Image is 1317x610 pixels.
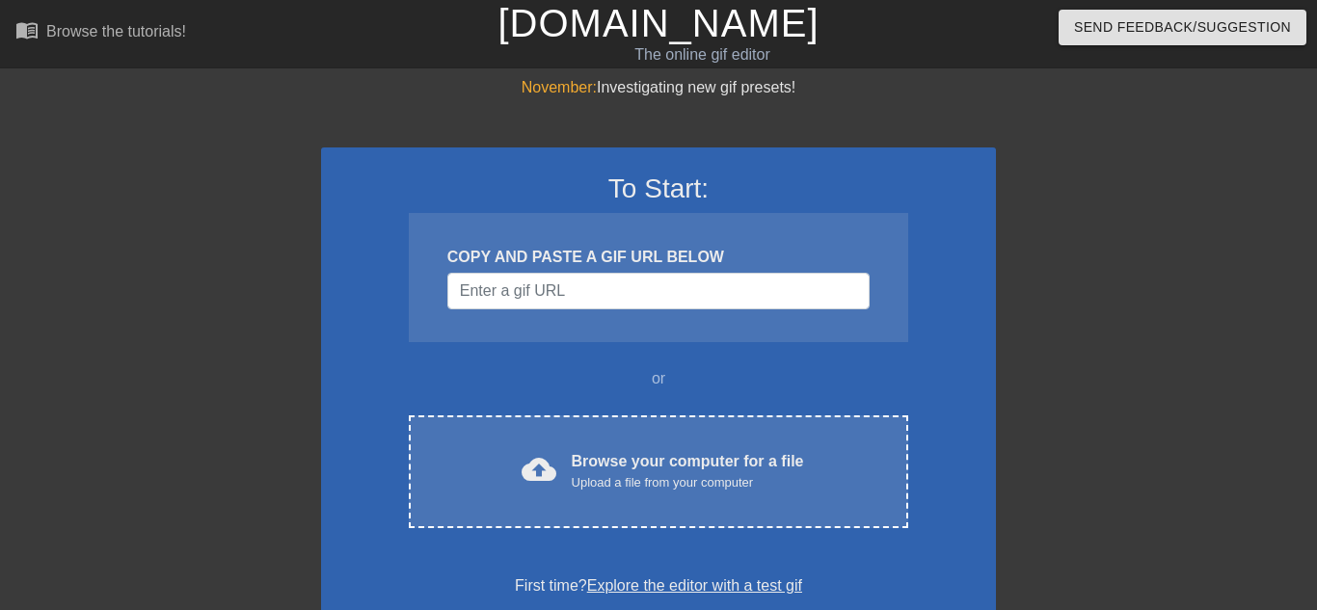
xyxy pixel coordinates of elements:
[448,43,955,66] div: The online gif editor
[522,79,597,95] span: November:
[1074,15,1291,40] span: Send Feedback/Suggestion
[15,18,39,41] span: menu_book
[321,76,996,99] div: Investigating new gif presets!
[346,574,971,597] div: First time?
[572,473,804,492] div: Upload a file from your computer
[447,246,870,269] div: COPY AND PASTE A GIF URL BELOW
[1059,10,1306,45] button: Send Feedback/Suggestion
[447,273,870,309] input: Username
[346,172,971,205] h3: To Start:
[371,367,946,390] div: or
[572,450,804,492] div: Browse your computer for a file
[15,18,186,48] a: Browse the tutorials!
[522,452,556,487] span: cloud_upload
[587,577,802,594] a: Explore the editor with a test gif
[46,23,186,40] div: Browse the tutorials!
[497,2,819,44] a: [DOMAIN_NAME]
